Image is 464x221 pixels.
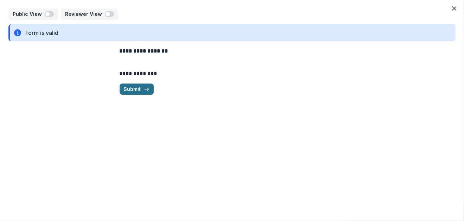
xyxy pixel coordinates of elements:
p: Reviewer View [65,11,105,17]
button: Submit [120,84,154,95]
button: Reviewer View [61,8,118,20]
div: Form is valid [25,29,58,37]
p: Public View [13,11,45,17]
button: Public View [8,8,58,20]
button: Close [449,3,460,14]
